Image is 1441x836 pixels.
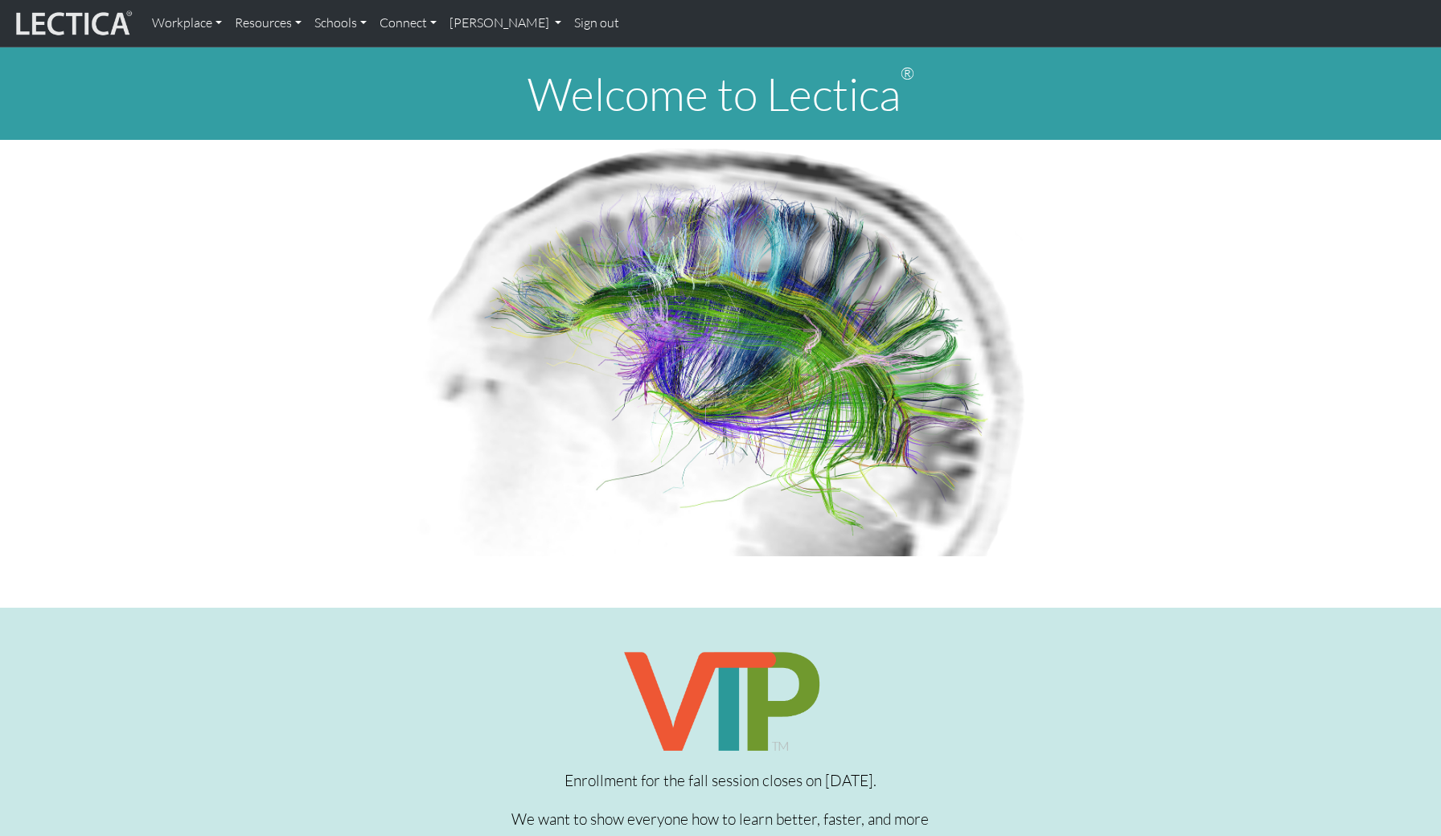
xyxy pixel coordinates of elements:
a: Workplace [146,6,228,40]
a: Schools [308,6,373,40]
img: lecticalive [12,8,133,39]
sup: ® [901,63,914,84]
a: Sign out [568,6,626,40]
a: Connect [373,6,443,40]
a: Resources [228,6,308,40]
a: [PERSON_NAME] [443,6,568,40]
p: Enrollment for the fall session closes on [DATE]. [486,768,954,794]
img: Human Connectome Project Image [408,140,1033,556]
